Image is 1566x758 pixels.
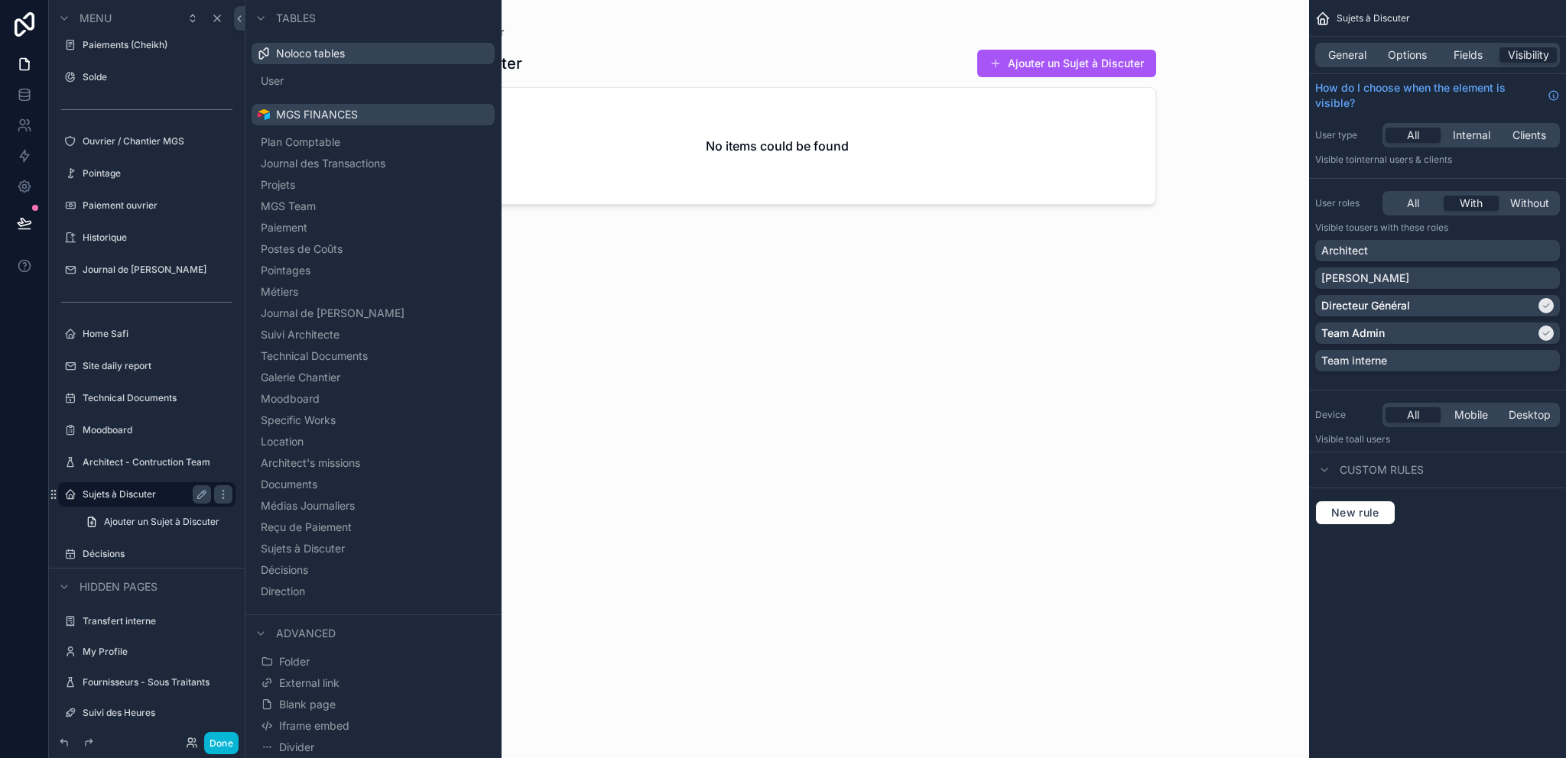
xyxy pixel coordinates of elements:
[1315,433,1560,445] p: Visible to
[258,131,489,153] button: Plan Comptable
[261,220,307,235] span: Paiement
[1328,47,1366,63] span: General
[83,707,232,719] a: Suivi des Heures
[258,345,489,367] button: Technical Documents
[80,579,158,594] span: Hidden pages
[1315,409,1376,421] label: Device
[279,740,314,755] span: Divider
[1325,506,1386,520] span: New rule
[83,615,232,627] label: Transfert interne
[417,24,504,40] span: Sujets à Discuter
[204,732,239,754] button: Done
[258,217,489,238] button: Paiement
[83,360,232,372] label: Site daily report
[1354,222,1448,233] span: Users with these roles
[258,651,489,672] button: Folder
[261,498,355,513] span: Médias Journaliers
[1512,128,1546,143] span: Clients
[258,474,489,495] button: Documents
[261,134,340,150] span: Plan Comptable
[261,541,345,556] span: Sujets à Discuter
[83,646,232,658] label: My Profile
[1407,128,1419,143] span: All
[1354,154,1452,165] span: Internal users & clients
[261,348,368,364] span: Technical Documents
[83,71,232,83] label: Solde
[1321,298,1410,313] p: Directeur Général
[258,260,489,281] button: Pointages
[1315,222,1560,234] p: Visible to
[258,672,489,694] button: External link
[1407,407,1419,423] span: All
[83,232,232,244] label: Historique
[1340,462,1424,478] span: Custom rules
[83,676,232,688] label: Fournisseurs - Sous Traitants
[83,264,232,276] label: Journal de [PERSON_NAME]
[83,424,232,436] label: Moodboard
[258,367,489,388] button: Galerie Chantier
[258,517,489,538] button: Reçu de Paiement
[276,107,358,122] span: MGS FINANCES
[258,495,489,517] button: Médias Journaliers
[1315,80,1560,111] a: How do I choose when the element is visible?
[261,477,317,492] span: Documents
[1453,128,1490,143] span: Internal
[1407,196,1419,211] span: All
[261,370,340,385] span: Galerie Chantier
[258,388,489,410] button: Moodboard
[261,520,352,535] span: Reçu de Paiement
[1510,196,1549,211] span: Without
[83,328,232,340] a: Home Safi
[1315,80,1542,111] span: How do I choose when the element is visible?
[258,303,489,324] button: Journal de [PERSON_NAME]
[83,456,232,468] label: Architect - Contruction Team
[279,654,310,669] span: Folder
[258,109,270,121] img: Airtable Logo
[261,241,343,257] span: Postes de Coûts
[279,718,349,734] span: Iframe embed
[261,434,304,449] span: Location
[83,167,232,180] label: Pointage
[261,455,360,471] span: Architect's missions
[258,581,489,602] button: Direction
[258,70,489,92] button: User
[1321,326,1385,341] p: Team Admin
[261,284,298,300] span: Métiers
[261,584,305,599] span: Direction
[258,238,489,260] button: Postes de Coûts
[1315,197,1376,209] label: User roles
[261,391,320,407] span: Moodboard
[977,50,1156,77] button: Ajouter un Sujet à Discuter
[83,135,232,147] label: Ouvrier / Chantier MGS
[261,156,385,171] span: Journal des Transactions
[706,137,849,155] h2: No items could be found
[1315,154,1560,166] p: Visible to
[258,153,489,174] button: Journal des Transactions
[83,548,232,560] a: Décisions
[276,626,336,641] span: Advanced
[83,392,232,404] label: Technical Documents
[1460,196,1483,211] span: With
[398,24,504,40] a: Sujets à Discuter
[1321,353,1387,368] p: Team interne
[83,199,232,212] label: Paiement ouvrier
[258,559,489,581] button: Décisions
[261,177,295,193] span: Projets
[258,737,489,758] button: Divider
[83,39,232,51] label: Paiements (Cheikh)
[258,715,489,737] button: Iframe embed
[276,11,316,26] span: Tables
[279,697,336,712] span: Blank page
[279,675,340,691] span: External link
